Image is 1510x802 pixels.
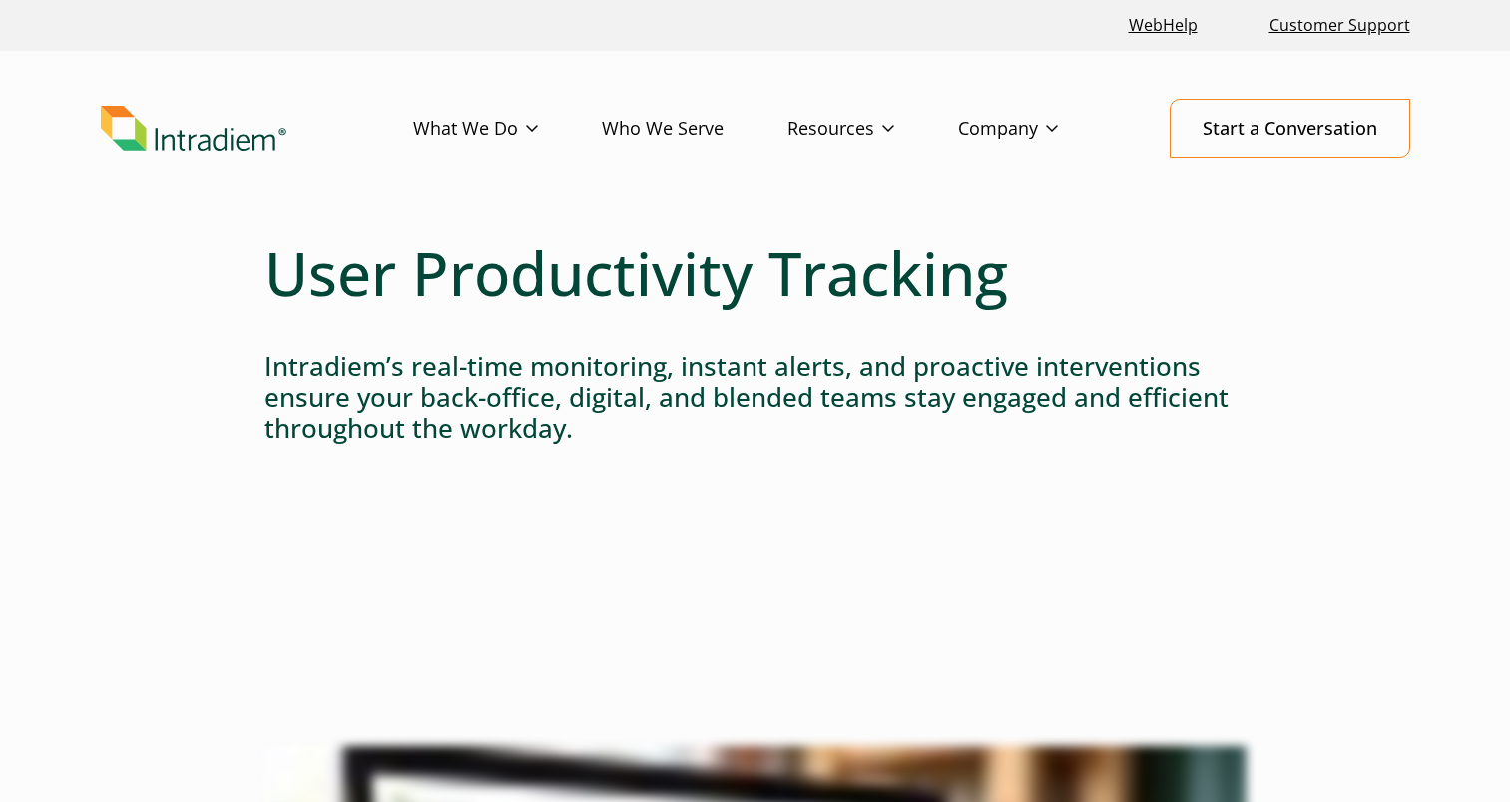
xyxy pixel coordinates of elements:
[101,106,286,152] img: Intradiem
[413,100,602,158] a: What We Do
[1261,4,1418,47] a: Customer Support
[264,237,1247,309] h1: User Productivity Tracking
[602,100,787,158] a: Who We Serve
[958,100,1122,158] a: Company
[1121,4,1206,47] a: Link opens in a new window
[1170,99,1410,158] a: Start a Conversation
[101,106,413,152] a: Link to homepage of Intradiem
[787,100,958,158] a: Resources
[264,351,1247,445] h3: Intradiem’s real-time monitoring, instant alerts, and proactive interventions ensure your back-of...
